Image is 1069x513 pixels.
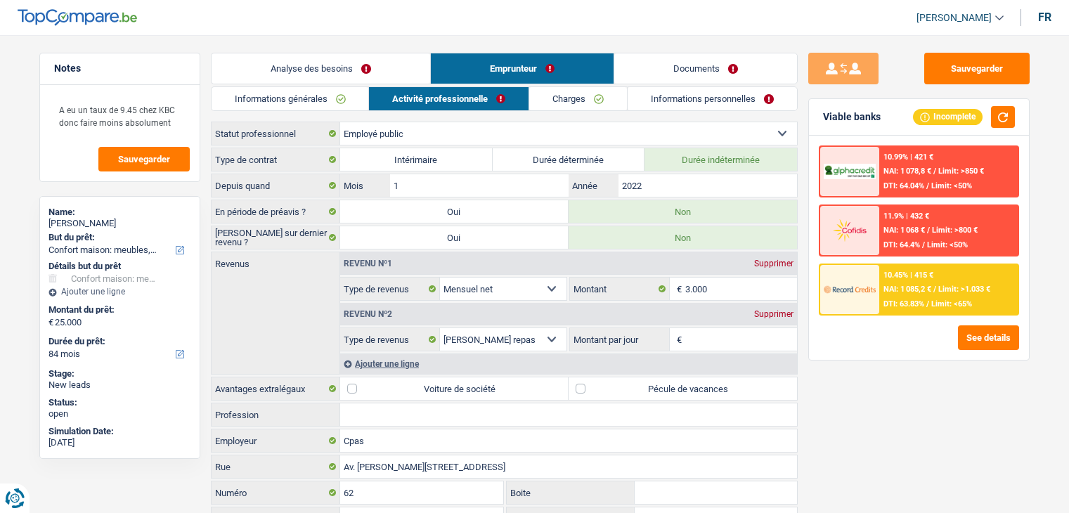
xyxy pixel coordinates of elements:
[212,53,430,84] a: Analyse des besoins
[751,259,797,268] div: Supprimer
[883,285,931,294] span: NAI: 1 085,2 €
[824,276,876,302] img: Record Credits
[618,174,796,197] input: AAAA
[824,217,876,243] img: Cofidis
[493,148,645,171] label: Durée déterminée
[824,164,876,180] img: AlphaCredit
[883,299,924,309] span: DTI: 63.83%
[212,87,369,110] a: Informations générales
[1038,11,1051,24] div: fr
[340,259,396,268] div: Revenu nº1
[569,174,618,197] label: Année
[823,111,881,123] div: Viable banks
[118,155,170,164] span: Sauvegarder
[570,328,670,351] label: Montant par jour
[933,285,936,294] span: /
[212,455,340,478] label: Rue
[340,174,390,197] label: Mois
[932,226,978,235] span: Limit: >800 €
[212,148,340,171] label: Type de contrat
[48,368,191,379] div: Stage:
[931,181,972,190] span: Limit: <50%
[905,6,1004,30] a: [PERSON_NAME]
[431,53,614,84] a: Emprunteur
[751,310,797,318] div: Supprimer
[390,174,568,197] input: MM
[48,317,53,328] span: €
[614,53,797,84] a: Documents
[883,271,933,280] div: 10.45% | 415 €
[212,122,340,145] label: Statut professionnel
[340,328,440,351] label: Type de revenus
[48,207,191,218] div: Name:
[212,403,340,426] label: Profession
[927,226,930,235] span: /
[212,429,340,452] label: Employeur
[48,261,191,272] div: Détails but du prêt
[569,200,797,223] label: Non
[670,278,685,300] span: €
[913,109,983,124] div: Incomplete
[98,147,190,171] button: Sauvegarder
[938,285,990,294] span: Limit: >1.033 €
[883,240,920,249] span: DTI: 64.4%
[883,212,929,221] div: 11.9% | 432 €
[212,200,340,223] label: En période de préavis ?
[916,12,992,24] span: [PERSON_NAME]
[644,148,797,171] label: Durée indéterminée
[340,278,440,300] label: Type de revenus
[212,226,340,249] label: [PERSON_NAME] sur dernier revenu ?
[922,240,925,249] span: /
[883,152,933,162] div: 10.99% | 421 €
[18,9,137,26] img: TopCompare Logo
[369,87,529,110] a: Activité professionnelle
[883,181,924,190] span: DTI: 64.04%
[931,299,972,309] span: Limit: <65%
[927,240,968,249] span: Limit: <50%
[570,278,670,300] label: Montant
[212,252,339,268] label: Revenus
[48,232,188,243] label: But du prêt:
[340,148,493,171] label: Intérimaire
[48,287,191,297] div: Ajouter une ligne
[48,379,191,391] div: New leads
[212,377,340,400] label: Avantages extralégaux
[48,408,191,420] div: open
[628,87,797,110] a: Informations personnelles
[54,63,186,74] h5: Notes
[938,167,984,176] span: Limit: >850 €
[569,226,797,249] label: Non
[933,167,936,176] span: /
[883,167,931,176] span: NAI: 1 078,8 €
[48,218,191,229] div: [PERSON_NAME]
[926,299,929,309] span: /
[340,310,396,318] div: Revenu nº2
[48,426,191,437] div: Simulation Date:
[212,481,340,504] label: Numéro
[507,481,635,504] label: Boite
[48,397,191,408] div: Status:
[48,437,191,448] div: [DATE]
[340,377,569,400] label: Voiture de société
[340,353,797,374] div: Ajouter une ligne
[958,325,1019,350] button: See details
[212,174,340,197] label: Depuis quand
[924,53,1030,84] button: Sauvegarder
[340,200,569,223] label: Oui
[529,87,627,110] a: Charges
[569,377,797,400] label: Pécule de vacances
[48,304,188,316] label: Montant du prêt:
[340,226,569,249] label: Oui
[926,181,929,190] span: /
[883,226,925,235] span: NAI: 1 068 €
[48,336,188,347] label: Durée du prêt:
[670,328,685,351] span: €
